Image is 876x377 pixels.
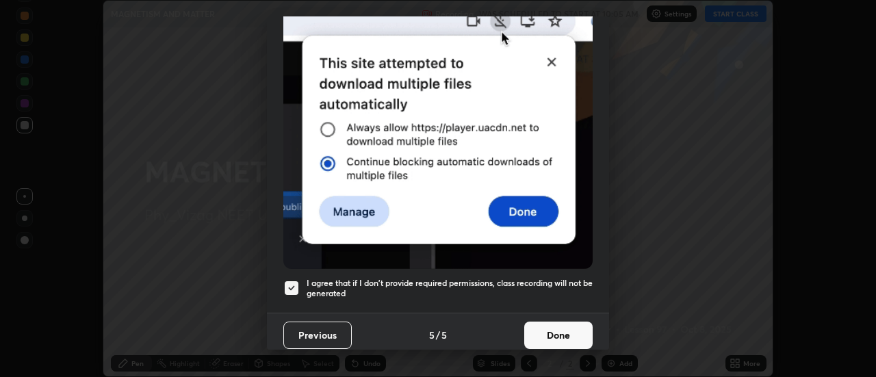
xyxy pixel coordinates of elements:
button: Done [524,322,593,349]
h4: 5 [429,328,435,342]
h5: I agree that if I don't provide required permissions, class recording will not be generated [307,278,593,299]
h4: 5 [441,328,447,342]
h4: / [436,328,440,342]
button: Previous [283,322,352,349]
